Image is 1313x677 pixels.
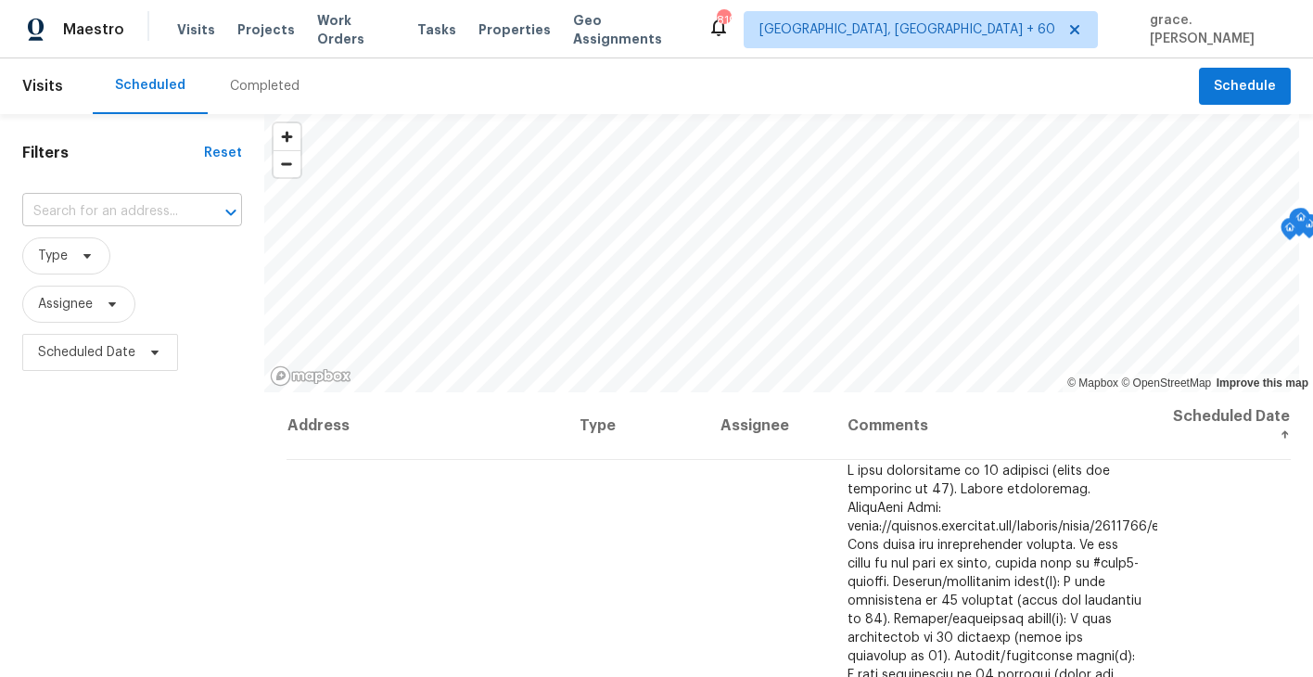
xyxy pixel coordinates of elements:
[573,11,685,48] span: Geo Assignments
[204,144,242,162] div: Reset
[177,20,215,39] span: Visits
[22,66,63,107] span: Visits
[759,20,1055,39] span: [GEOGRAPHIC_DATA], [GEOGRAPHIC_DATA] + 60
[230,77,300,96] div: Completed
[115,76,185,95] div: Scheduled
[1121,377,1211,390] a: OpenStreetMap
[1217,377,1308,390] a: Improve this map
[1281,218,1299,247] div: Map marker
[270,365,351,387] a: Mapbox homepage
[1289,209,1307,237] div: Map marker
[1199,68,1291,106] button: Schedule
[1142,11,1285,48] span: grace.[PERSON_NAME]
[264,114,1299,392] canvas: Map
[274,150,300,177] button: Zoom out
[1292,208,1310,236] div: Map marker
[38,247,68,265] span: Type
[833,392,1157,460] th: Comments
[317,11,395,48] span: Work Orders
[1214,75,1276,98] span: Schedule
[717,11,730,30] div: 819
[22,198,190,226] input: Search for an address...
[565,392,706,460] th: Type
[706,392,833,460] th: Assignee
[38,343,135,362] span: Scheduled Date
[417,23,456,36] span: Tasks
[287,392,565,460] th: Address
[274,151,300,177] span: Zoom out
[63,20,124,39] span: Maestro
[218,199,244,225] button: Open
[1157,392,1291,460] th: Scheduled Date ↑
[478,20,551,39] span: Properties
[38,295,93,313] span: Assignee
[22,144,204,162] h1: Filters
[274,123,300,150] button: Zoom in
[237,20,295,39] span: Projects
[1067,377,1118,390] a: Mapbox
